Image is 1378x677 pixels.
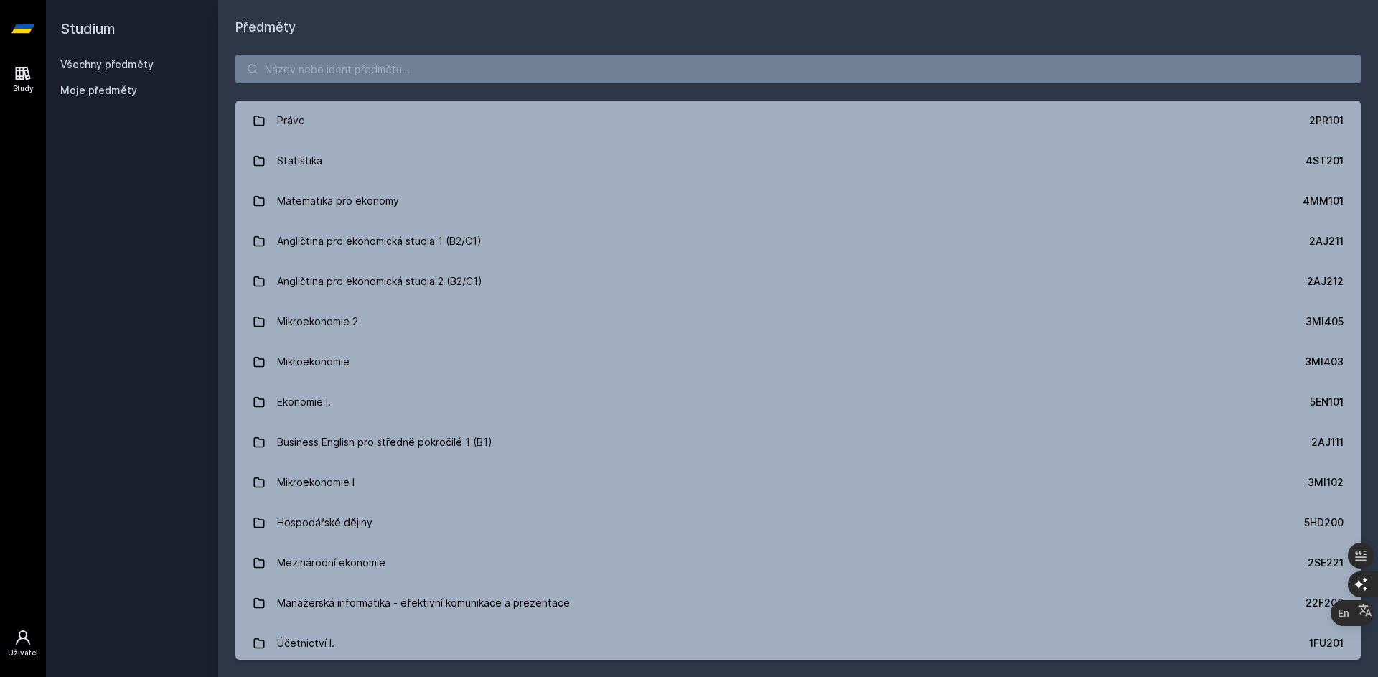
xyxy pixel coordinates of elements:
[1308,475,1344,490] div: 3MI102
[235,382,1361,422] a: Ekonomie I. 5EN101
[3,622,43,666] a: Uživatel
[235,583,1361,623] a: Manažerská informatika - efektivní komunikace a prezentace 22F200
[235,623,1361,663] a: Účetnictví I. 1FU201
[235,221,1361,261] a: Angličtina pro ekonomická studia 1 (B2/C1) 2AJ211
[235,17,1361,37] h1: Předměty
[277,347,350,376] div: Mikroekonomie
[235,261,1361,302] a: Angličtina pro ekonomická studia 2 (B2/C1) 2AJ212
[277,548,385,577] div: Mezinárodní ekonomie
[277,468,355,497] div: Mikroekonomie I
[277,307,358,336] div: Mikroekonomie 2
[277,388,331,416] div: Ekonomie I.
[1309,113,1344,128] div: 2PR101
[1308,556,1344,570] div: 2SE221
[8,648,38,658] div: Uživatel
[1311,435,1344,449] div: 2AJ111
[235,342,1361,382] a: Mikroekonomie 3MI403
[1306,314,1344,329] div: 3MI405
[235,302,1361,342] a: Mikroekonomie 2 3MI405
[277,227,482,256] div: Angličtina pro ekonomická studia 1 (B2/C1)
[235,141,1361,181] a: Statistika 4ST201
[235,55,1361,83] input: Název nebo ident předmětu…
[60,83,137,98] span: Moje předměty
[235,462,1361,503] a: Mikroekonomie I 3MI102
[235,181,1361,221] a: Matematika pro ekonomy 4MM101
[1304,515,1344,530] div: 5HD200
[277,629,334,658] div: Účetnictví I.
[1309,636,1344,650] div: 1FU201
[277,428,492,457] div: Business English pro středně pokročilé 1 (B1)
[1306,154,1344,168] div: 4ST201
[277,106,305,135] div: Právo
[277,508,372,537] div: Hospodářské dějiny
[1305,355,1344,369] div: 3MI403
[1309,234,1344,248] div: 2AJ211
[1307,274,1344,289] div: 2AJ212
[13,83,34,94] div: Study
[1303,194,1344,208] div: 4MM101
[277,589,570,617] div: Manažerská informatika - efektivní komunikace a prezentace
[1310,395,1344,409] div: 5EN101
[1306,596,1344,610] div: 22F200
[3,57,43,101] a: Study
[277,267,482,296] div: Angličtina pro ekonomická studia 2 (B2/C1)
[277,187,399,215] div: Matematika pro ekonomy
[235,503,1361,543] a: Hospodářské dějiny 5HD200
[235,543,1361,583] a: Mezinárodní ekonomie 2SE221
[277,146,322,175] div: Statistika
[235,422,1361,462] a: Business English pro středně pokročilé 1 (B1) 2AJ111
[235,101,1361,141] a: Právo 2PR101
[60,58,154,70] a: Všechny předměty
